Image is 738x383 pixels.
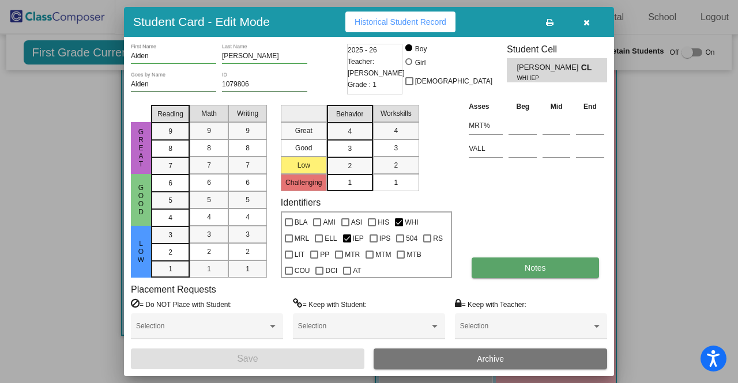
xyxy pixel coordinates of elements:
span: PP [320,248,329,261]
span: 6 [246,177,250,188]
input: goes by name [131,81,216,89]
span: 5 [168,195,172,206]
span: RS [433,232,443,245]
span: 7 [246,160,250,170]
span: 9 [207,126,211,136]
span: Great [136,128,146,168]
span: MRL [295,232,309,245]
span: 4 [394,126,398,136]
span: Archive [477,354,504,363]
span: HIS [378,215,389,229]
span: 1 [394,177,398,188]
span: 3 [394,143,398,153]
input: Enter ID [222,81,307,89]
span: WHI [405,215,418,229]
h3: Student Card - Edit Mode [133,14,270,29]
span: Notes [525,263,546,272]
span: 5 [207,195,211,205]
span: WHI IEP [517,74,573,82]
span: Low [136,240,146,264]
span: Save [237,354,258,363]
span: MTM [375,248,391,261]
span: 9 [246,126,250,136]
span: MTR [345,248,360,261]
span: COU [295,264,310,278]
span: Behavior [336,109,363,119]
span: DCI [325,264,337,278]
span: 4 [207,212,211,222]
button: Save [131,348,364,369]
div: Girl [415,58,426,68]
span: AT [353,264,361,278]
span: 8 [207,143,211,153]
span: Reading [157,109,183,119]
button: Historical Student Record [345,12,455,32]
span: 6 [168,178,172,188]
span: 2 [246,247,250,257]
span: ASI [351,215,362,229]
span: Writing [237,108,258,119]
input: assessment [469,140,503,157]
span: CL [581,62,597,74]
span: 6 [207,177,211,188]
span: [DEMOGRAPHIC_DATA] [415,74,492,88]
span: 2025 - 26 [348,44,377,56]
span: 1 [348,177,352,188]
label: = Keep with Teacher: [455,298,526,310]
span: 2 [394,160,398,170]
span: 5 [246,195,250,205]
div: Boy [415,44,427,54]
span: 504 [406,232,417,245]
span: Workskills [381,108,412,119]
span: 2 [348,161,352,171]
span: 4 [168,213,172,223]
button: Archive [374,348,607,369]
span: 2 [168,247,172,257]
span: 1 [207,264,211,274]
span: 2 [207,247,211,257]
span: [PERSON_NAME] [517,62,581,74]
h3: Student Cell [507,44,607,55]
span: AMI [323,215,335,229]
span: 4 [246,212,250,222]
span: MTB [406,248,421,261]
button: Notes [472,257,598,278]
span: 1 [168,264,172,274]
span: 8 [246,143,250,153]
span: Good [136,184,146,216]
input: assessment [469,117,503,134]
th: Mid [540,100,573,113]
span: Grade : 1 [348,79,376,90]
span: BLA [295,215,308,229]
th: Asses [466,100,506,113]
span: 3 [246,229,250,240]
span: 3 [168,230,172,240]
span: Historical Student Record [355,17,446,26]
label: = Do NOT Place with Student: [131,298,232,310]
span: 7 [207,160,211,170]
label: Placement Requests [131,284,216,295]
span: ELL [325,232,337,245]
span: 7 [168,161,172,171]
span: 8 [168,143,172,154]
span: IEP [353,232,364,245]
span: 3 [207,229,211,240]
span: Math [201,108,217,119]
label: = Keep with Student: [293,298,367,310]
span: LIT [295,248,304,261]
th: Beg [506,100,540,113]
span: IPS [379,232,390,245]
span: 3 [348,143,352,154]
span: 4 [348,126,352,136]
span: 9 [168,126,172,136]
span: Teacher: [PERSON_NAME] [348,56,405,79]
th: End [573,100,607,113]
label: Identifiers [281,197,321,208]
span: 1 [246,264,250,274]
